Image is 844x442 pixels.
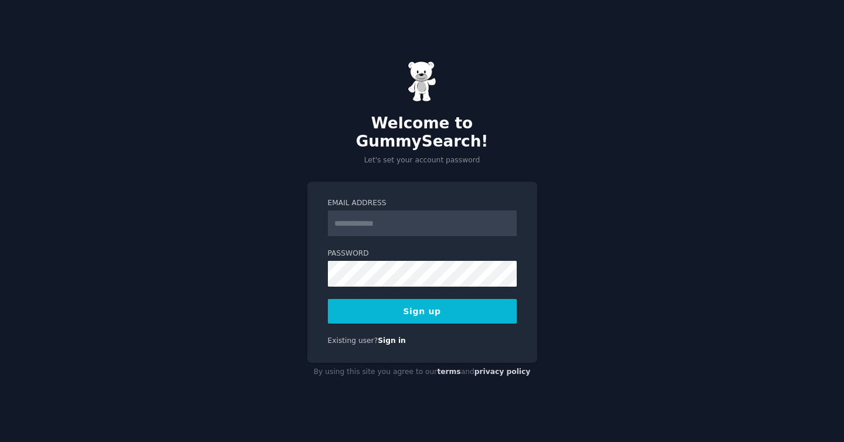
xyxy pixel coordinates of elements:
h2: Welcome to GummySearch! [307,114,537,151]
a: privacy policy [474,368,531,376]
label: Email Address [328,198,517,209]
button: Sign up [328,299,517,324]
label: Password [328,249,517,259]
img: Gummy Bear [408,61,437,102]
p: Let's set your account password [307,155,537,166]
span: Existing user? [328,336,378,345]
a: terms [437,368,460,376]
a: Sign in [378,336,406,345]
div: By using this site you agree to our and [307,363,537,382]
